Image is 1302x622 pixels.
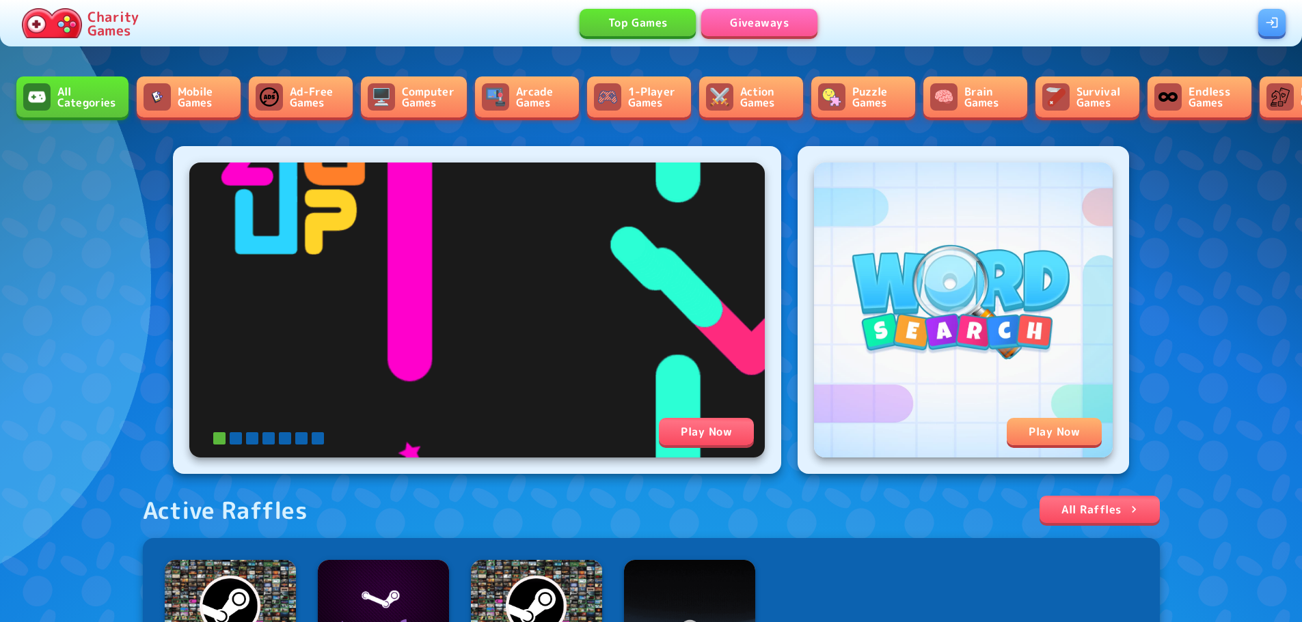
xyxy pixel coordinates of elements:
p: Charity Games [87,10,139,37]
div: Active Raffles [143,496,308,524]
img: Charity.Games [22,8,82,38]
a: Brain GamesBrain Games [923,76,1027,117]
a: Computer GamesComputer Games [361,76,467,117]
a: 1-Player Games1-Player Games [587,76,691,117]
a: Play Now [814,162,1113,457]
img: Word Search [814,162,1113,457]
a: Play Now [189,162,765,457]
a: All Raffles [1040,496,1159,523]
a: All CategoriesAll Categories [16,76,128,117]
a: Endless GamesEndless Games [1148,76,1251,117]
a: Giveaways [701,9,817,36]
a: Arcade GamesArcade Games [475,76,579,117]
a: Top Games [580,9,696,36]
a: Charity Games [16,5,144,41]
a: Ad-Free GamesAd-Free Games [249,76,353,117]
div: Play Now [659,418,754,445]
a: Action GamesAction Games [699,76,803,117]
a: Survival GamesSurvival Games [1035,76,1139,117]
div: Play Now [1007,418,1102,445]
a: Mobile GamesMobile Games [137,76,241,117]
img: Zig Up [189,162,765,457]
a: Puzzle GamesPuzzle Games [811,76,915,117]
